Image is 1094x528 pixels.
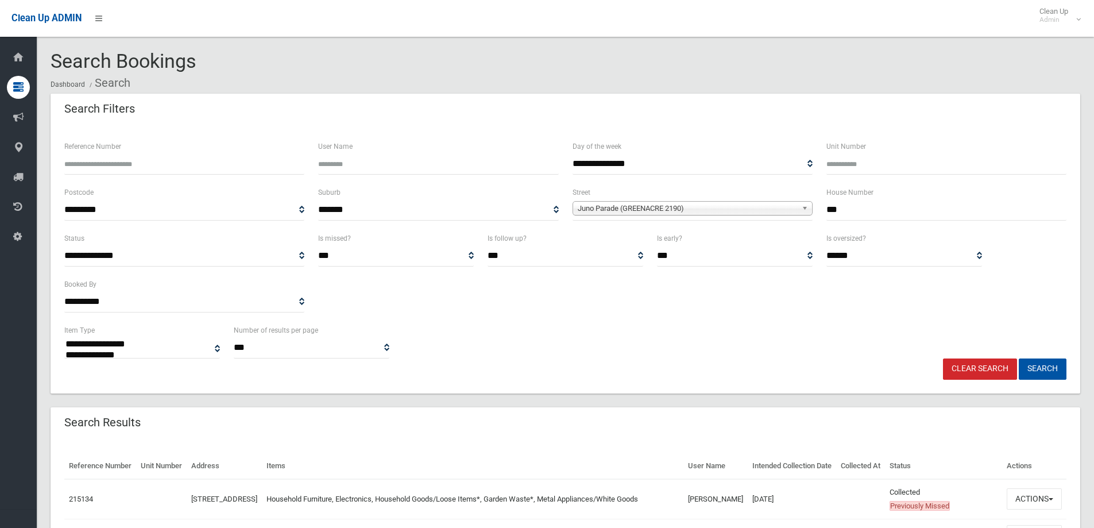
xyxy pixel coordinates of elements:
label: Is early? [657,232,682,245]
header: Search Results [51,411,154,434]
span: Clean Up [1034,7,1080,24]
button: Actions [1007,488,1062,510]
label: Is missed? [318,232,351,245]
span: Search Bookings [51,49,196,72]
label: User Name [318,140,353,153]
span: Previously Missed [890,501,950,511]
td: [PERSON_NAME] [683,479,748,519]
th: Items [262,453,683,479]
label: Is follow up? [488,232,527,245]
label: Item Type [64,324,95,337]
a: Clear Search [943,359,1017,380]
span: Clean Up ADMIN [11,13,82,24]
a: [STREET_ADDRESS] [191,495,257,503]
label: Unit Number [826,140,866,153]
label: Reference Number [64,140,121,153]
td: Household Furniture, Electronics, Household Goods/Loose Items*, Garden Waste*, Metal Appliances/W... [262,479,683,519]
label: Status [64,232,84,245]
label: Number of results per page [234,324,318,337]
td: Collected [885,479,1002,519]
th: Actions [1002,453,1066,479]
label: Is oversized? [826,232,866,245]
a: 215134 [69,495,93,503]
th: Address [187,453,262,479]
button: Search [1019,359,1066,380]
a: Dashboard [51,80,85,88]
label: Street [573,186,590,199]
th: Reference Number [64,453,136,479]
th: Intended Collection Date [748,453,836,479]
header: Search Filters [51,98,149,120]
li: Search [87,72,130,94]
th: Collected At [836,453,885,479]
span: Juno Parade (GREENACRE 2190) [578,202,797,215]
label: Postcode [64,186,94,199]
th: Status [885,453,1002,479]
td: [DATE] [748,479,836,519]
th: Unit Number [136,453,187,479]
small: Admin [1039,16,1068,24]
label: House Number [826,186,873,199]
th: User Name [683,453,748,479]
label: Suburb [318,186,341,199]
label: Booked By [64,278,96,291]
label: Day of the week [573,140,621,153]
